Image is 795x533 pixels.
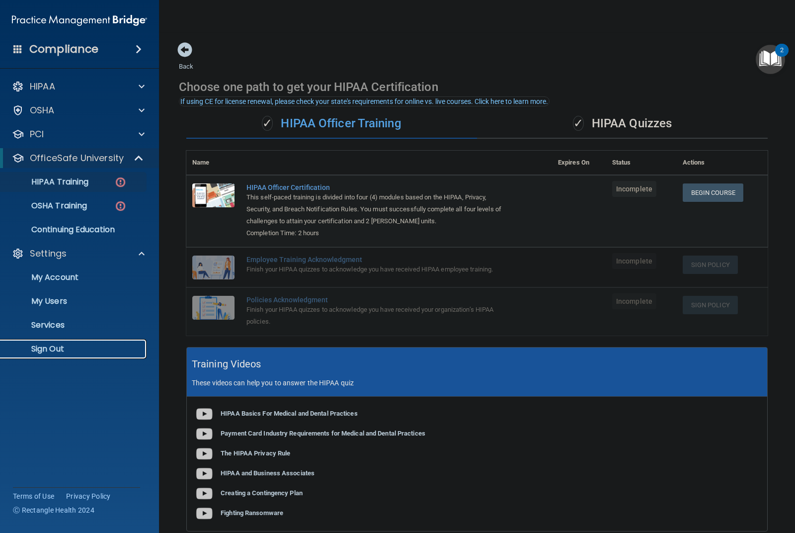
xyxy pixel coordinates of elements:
th: Expires On [552,151,606,175]
b: The HIPAA Privacy Rule [221,449,290,457]
p: OSHA Training [6,201,87,211]
a: HIPAA Officer Certification [246,183,502,191]
th: Actions [677,151,768,175]
p: These videos can help you to answer the HIPAA quiz [192,379,762,387]
th: Status [606,151,677,175]
h4: Compliance [29,42,98,56]
div: 2 [780,50,784,63]
button: Open Resource Center, 2 new notifications [756,45,785,74]
a: HIPAA [12,81,145,92]
div: Choose one path to get your HIPAA Certification [179,73,775,101]
p: PCI [30,128,44,140]
p: Settings [30,248,67,260]
img: danger-circle.6113f641.png [114,200,127,212]
div: Completion Time: 2 hours [246,227,502,239]
th: Name [186,151,240,175]
div: Employee Training Acknowledgment [246,256,502,264]
h5: Training Videos [192,355,261,373]
a: Privacy Policy [66,491,111,501]
b: Payment Card Industry Requirements for Medical and Dental Practices [221,430,425,437]
img: gray_youtube_icon.38fcd6cc.png [194,464,214,484]
p: OSHA [30,104,55,116]
b: HIPAA Basics For Medical and Dental Practices [221,410,358,417]
span: Incomplete [612,293,656,309]
b: Creating a Contingency Plan [221,489,303,497]
div: This self-paced training is divided into four (4) modules based on the HIPAA, Privacy, Security, ... [246,191,502,227]
button: If using CE for license renewal, please check your state's requirements for online vs. live cours... [179,96,550,106]
button: Sign Policy [683,296,738,314]
img: gray_youtube_icon.38fcd6cc.png [194,424,214,444]
p: HIPAA Training [6,177,88,187]
a: PCI [12,128,145,140]
div: Finish your HIPAA quizzes to acknowledge you have received HIPAA employee training. [246,264,502,275]
img: gray_youtube_icon.38fcd6cc.png [194,404,214,424]
p: OfficeSafe University [30,152,124,164]
div: HIPAA Officer Training [186,109,477,139]
img: PMB logo [12,10,147,30]
a: Back [179,51,193,70]
a: OfficeSafe University [12,152,144,164]
a: Terms of Use [13,491,54,501]
div: Finish your HIPAA quizzes to acknowledge you have received your organization’s HIPAA policies. [246,304,502,328]
span: Incomplete [612,253,656,269]
span: ✓ [573,116,584,131]
div: Policies Acknowledgment [246,296,502,304]
img: gray_youtube_icon.38fcd6cc.png [194,504,214,524]
p: My Account [6,272,142,282]
a: Settings [12,248,145,260]
a: Begin Course [683,183,743,202]
p: Sign Out [6,344,142,354]
span: ✓ [262,116,273,131]
p: HIPAA [30,81,55,92]
img: danger-circle.6113f641.png [114,176,127,188]
span: Ⓒ Rectangle Health 2024 [13,505,94,515]
div: HIPAA Quizzes [477,109,768,139]
div: If using CE for license renewal, please check your state's requirements for online vs. live cours... [180,98,548,105]
img: gray_youtube_icon.38fcd6cc.png [194,444,214,464]
span: Incomplete [612,181,656,197]
b: Fighting Ransomware [221,509,283,517]
b: HIPAA and Business Associates [221,469,315,477]
p: Continuing Education [6,225,142,235]
p: My Users [6,296,142,306]
img: gray_youtube_icon.38fcd6cc.png [194,484,214,504]
a: OSHA [12,104,145,116]
button: Sign Policy [683,256,738,274]
p: Services [6,320,142,330]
